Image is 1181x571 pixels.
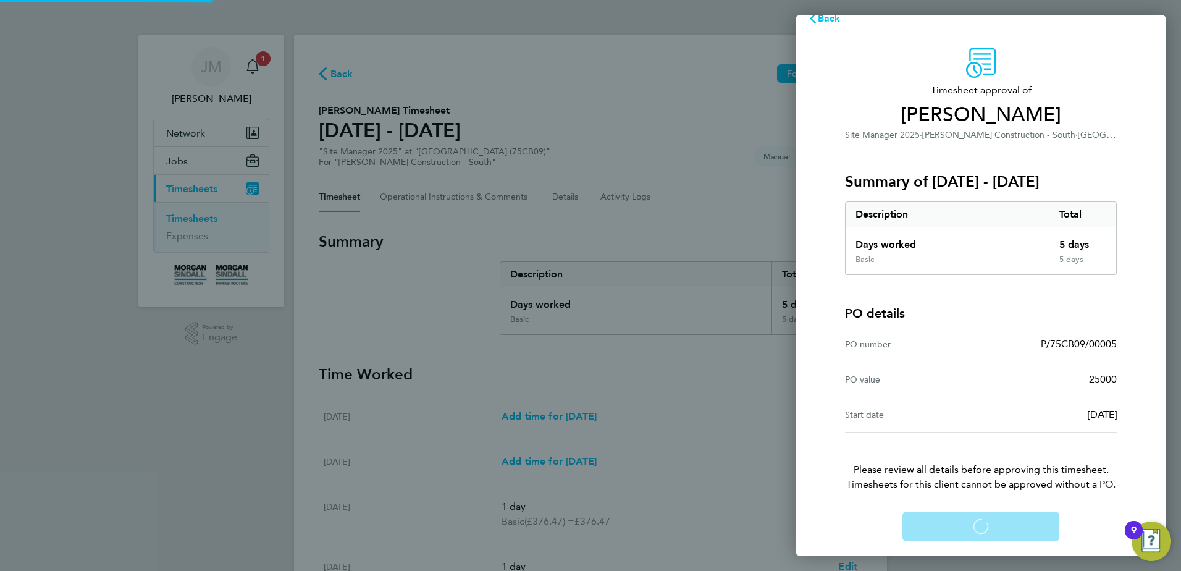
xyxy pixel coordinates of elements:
[845,103,1117,127] span: [PERSON_NAME]
[981,372,1117,387] div: 25000
[845,130,920,140] span: Site Manager 2025
[846,227,1049,255] div: Days worked
[1131,530,1137,546] div: 9
[845,201,1117,275] div: Summary of 09 - 15 Aug 2025
[830,477,1132,492] span: Timesheets for this client cannot be approved without a PO.
[1075,130,1078,140] span: ·
[1041,338,1117,350] span: P/75CB09/00005
[1049,227,1117,255] div: 5 days
[855,255,874,264] div: Basic
[920,130,922,140] span: ·
[1049,202,1117,227] div: Total
[845,407,981,422] div: Start date
[845,372,981,387] div: PO value
[845,305,905,322] h4: PO details
[846,202,1049,227] div: Description
[845,337,981,352] div: PO number
[845,83,1117,98] span: Timesheet approval of
[1132,522,1171,561] button: Open Resource Center, 9 new notifications
[796,6,853,31] button: Back
[845,172,1117,192] h3: Summary of [DATE] - [DATE]
[818,12,841,24] span: Back
[830,433,1132,492] p: Please review all details before approving this timesheet.
[922,130,1075,140] span: [PERSON_NAME] Construction - South
[981,407,1117,422] div: [DATE]
[1049,255,1117,274] div: 5 days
